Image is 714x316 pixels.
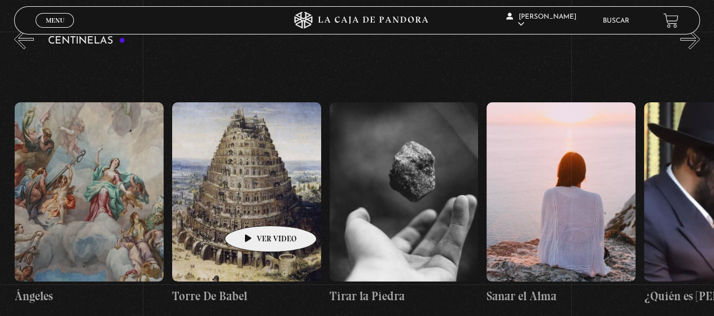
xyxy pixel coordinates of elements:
h4: Ángeles [15,287,164,305]
h3: Centinelas [48,36,125,46]
span: Menu [46,17,64,24]
button: Next [680,29,700,49]
span: Cerrar [42,27,68,34]
span: [PERSON_NAME] [506,14,576,28]
h4: Sanar el Alma [487,287,636,305]
a: Buscar [603,18,629,24]
h4: Tirar la Piedra [330,287,479,305]
button: Previous [14,29,34,49]
h4: Torre De Babel [172,287,321,305]
a: View your shopping cart [663,13,678,28]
